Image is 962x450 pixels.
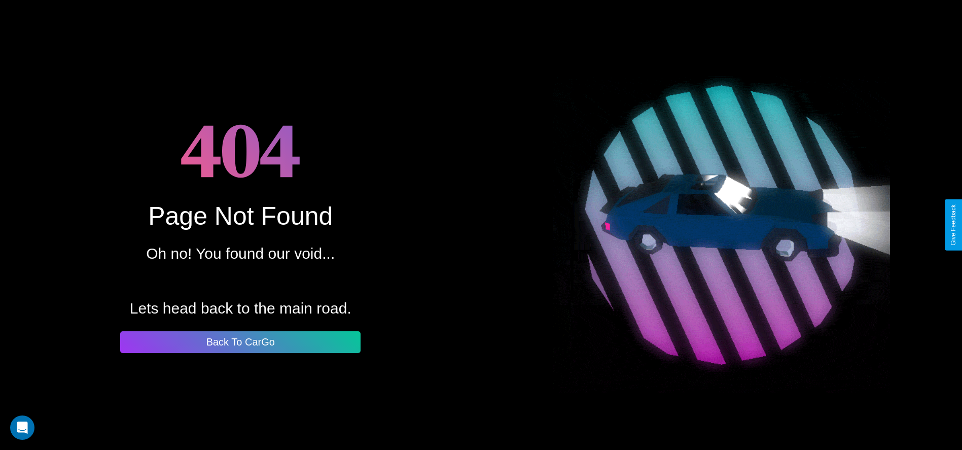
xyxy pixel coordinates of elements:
[148,201,333,231] div: Page Not Found
[950,204,957,246] div: Give Feedback
[181,97,301,201] h1: 404
[10,416,34,440] div: Open Intercom Messenger
[130,240,351,322] p: Oh no! You found our void... Lets head back to the main road.
[553,57,890,394] img: spinning car
[120,331,361,353] button: Back To CarGo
